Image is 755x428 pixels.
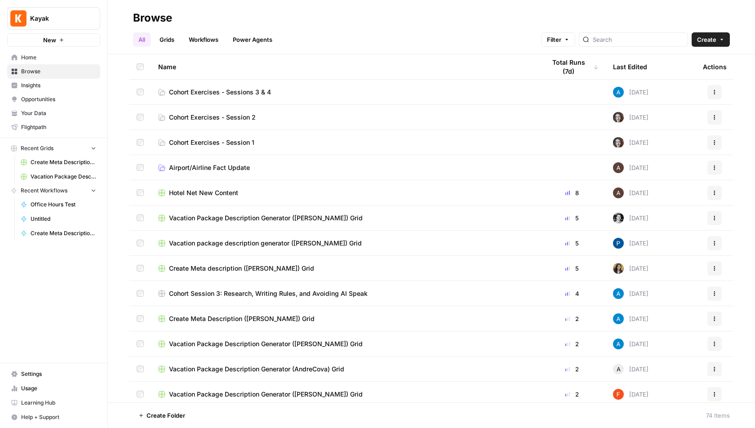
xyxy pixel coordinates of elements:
span: Cohort Session 3: Research, Writing Rules, and Avoiding AI Speak [169,289,368,298]
a: Airport/Airline Fact Update [158,163,531,172]
button: Recent Grids [7,142,100,155]
div: [DATE] [613,364,648,374]
span: Learning Hub [21,399,96,407]
a: Learning Hub [7,396,100,410]
a: Power Agents [227,32,278,47]
div: 2 [546,339,599,348]
a: Create Meta Description ([PERSON_NAME]) Grid [158,314,531,323]
a: Office Hours Test [17,197,100,212]
img: re7xpd5lpd6r3te7ued3p9atxw8h [613,263,624,274]
div: [DATE] [613,339,648,349]
img: Kayak Logo [10,10,27,27]
img: o3cqybgnmipr355j8nz4zpq1mc6x [613,288,624,299]
span: Vacation Package Description Generator ([PERSON_NAME]) Grid [31,173,96,181]
a: Browse [7,64,100,79]
span: Browse [21,67,96,76]
input: Search [593,35,684,44]
div: [DATE] [613,162,648,173]
div: [DATE] [613,187,648,198]
a: Your Data [7,106,100,120]
img: wtbmvrjo3qvncyiyitl6zoukl9gz [613,187,624,198]
img: o3cqybgnmipr355j8nz4zpq1mc6x [613,87,624,98]
a: Cohort Session 3: Research, Writing Rules, and Avoiding AI Speak [158,289,531,298]
img: o3cqybgnmipr355j8nz4zpq1mc6x [613,313,624,324]
span: Hotel Net New Content [169,188,238,197]
div: Name [158,54,531,79]
span: Vacation package description generator ([PERSON_NAME]) Grid [169,239,362,248]
span: Create Folder [147,411,185,420]
span: Filter [547,35,561,44]
a: Opportunities [7,92,100,107]
span: Vacation Package Description Generator ([PERSON_NAME]) Grid [169,390,363,399]
div: [DATE] [613,263,648,274]
div: [DATE] [613,87,648,98]
img: 5e7wduwzxuy6rs9japgirzdrp9i4 [613,389,624,400]
div: 5 [546,264,599,273]
a: Grids [154,32,180,47]
span: Vacation Package Description Generator ([PERSON_NAME]) Grid [169,339,363,348]
div: Browse [133,11,172,25]
a: Flightpath [7,120,100,134]
span: New [43,36,56,45]
a: Cohort Exercises - Session 1 [158,138,531,147]
a: Settings [7,367,100,381]
span: Cohort Exercises - Sessions 3 & 4 [169,88,271,97]
div: 4 [546,289,599,298]
span: Office Hours Test [31,201,96,209]
a: Home [7,50,100,65]
div: Total Runs (7d) [546,54,599,79]
a: Hotel Net New Content [158,188,531,197]
div: [DATE] [613,288,648,299]
a: All [133,32,151,47]
div: [DATE] [613,389,648,400]
a: Vacation Package Description Generator ([PERSON_NAME]) Grid [158,339,531,348]
span: Create [697,35,716,44]
a: Usage [7,381,100,396]
img: rz7p8tmnmqi1pt4pno23fskyt2v8 [613,137,624,148]
span: A [617,365,621,374]
div: [DATE] [613,213,648,223]
img: rz7p8tmnmqi1pt4pno23fskyt2v8 [613,112,624,123]
span: Flightpath [21,123,96,131]
div: [DATE] [613,238,648,249]
img: wtbmvrjo3qvncyiyitl6zoukl9gz [613,162,624,173]
div: 5 [546,214,599,223]
span: Opportunities [21,95,96,103]
span: Help + Support [21,413,96,421]
a: Create Meta description ([PERSON_NAME]) Grid [158,264,531,273]
a: Vacation Package Description Generator (AndreCova) Grid [158,365,531,374]
span: Settings [21,370,96,378]
span: Recent Grids [21,144,53,152]
a: Insights [7,78,100,93]
span: Recent Workflows [21,187,67,195]
div: 2 [546,365,599,374]
div: [DATE] [613,112,648,123]
a: Create Meta Description ([PERSON_NAME]) [17,226,100,241]
span: Create Meta Description ([PERSON_NAME]) Grid [169,314,315,323]
div: 5 [546,239,599,248]
button: Recent Workflows [7,184,100,197]
span: Your Data [21,109,96,117]
a: Untitled [17,212,100,226]
span: Kayak [30,14,84,23]
button: Workspace: Kayak [7,7,100,30]
div: 2 [546,390,599,399]
div: Last Edited [613,54,647,79]
button: Create Folder [133,408,191,423]
button: Create [692,32,730,47]
img: 4vx69xode0b6rvenq8fzgxnr47hp [613,213,624,223]
span: Airport/Airline Fact Update [169,163,250,172]
a: Cohort Exercises - Session 2 [158,113,531,122]
div: Actions [703,54,727,79]
div: 74 Items [706,411,730,420]
img: pl7e58t6qlk7gfgh2zr3oyga3gis [613,238,624,249]
button: Filter [541,32,575,47]
span: Cohort Exercises - Session 2 [169,113,256,122]
span: Untitled [31,215,96,223]
span: Create Meta Description ([PERSON_NAME]) [31,229,96,237]
button: Help + Support [7,410,100,424]
span: Vacation Package Description Generator ([PERSON_NAME]) Grid [169,214,363,223]
div: 2 [546,314,599,323]
span: Usage [21,384,96,392]
a: Vacation package description generator ([PERSON_NAME]) Grid [158,239,531,248]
